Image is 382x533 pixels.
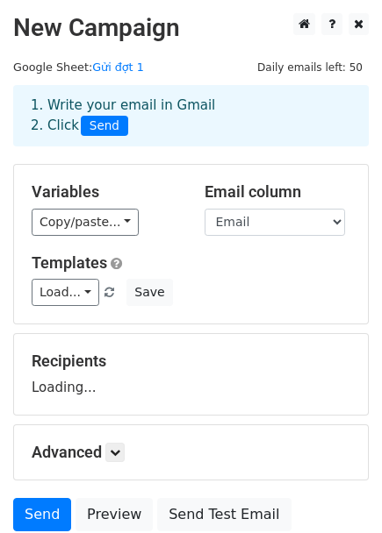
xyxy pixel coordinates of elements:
[81,116,128,137] span: Send
[157,498,291,531] a: Send Test Email
[18,96,364,136] div: 1. Write your email in Gmail 2. Click
[32,279,99,306] a: Load...
[251,58,369,77] span: Daily emails left: 50
[13,498,71,531] a: Send
[205,182,351,202] h5: Email column
[126,279,172,306] button: Save
[32,352,350,397] div: Loading...
[32,253,107,272] a: Templates
[32,352,350,371] h5: Recipients
[13,60,144,74] small: Google Sheet:
[32,182,178,202] h5: Variables
[251,60,369,74] a: Daily emails left: 50
[92,60,144,74] a: Gửi đợt 1
[32,443,350,462] h5: Advanced
[32,209,139,236] a: Copy/paste...
[76,498,153,531] a: Preview
[13,13,369,43] h2: New Campaign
